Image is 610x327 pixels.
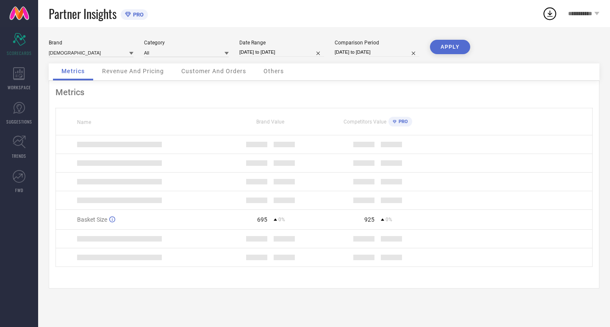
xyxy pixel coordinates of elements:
[278,217,285,223] span: 0%
[144,40,229,46] div: Category
[12,153,26,159] span: TRENDS
[385,217,392,223] span: 0%
[335,48,419,57] input: Select comparison period
[344,119,386,125] span: Competitors Value
[257,216,267,223] div: 695
[77,119,91,125] span: Name
[364,216,374,223] div: 925
[15,187,23,193] span: FWD
[181,68,246,74] span: Customer And Orders
[49,5,116,22] span: Partner Insights
[6,118,32,125] span: SUGGESTIONS
[335,40,419,46] div: Comparison Period
[239,40,324,46] div: Date Range
[7,50,32,56] span: SCORECARDS
[61,68,85,74] span: Metrics
[239,48,324,57] input: Select date range
[131,11,144,18] span: PRO
[102,68,164,74] span: Revenue And Pricing
[8,84,31,91] span: WORKSPACE
[430,40,470,54] button: APPLY
[256,119,284,125] span: Brand Value
[77,216,107,223] span: Basket Size
[55,87,593,97] div: Metrics
[49,40,133,46] div: Brand
[396,119,408,124] span: PRO
[542,6,557,21] div: Open download list
[263,68,284,74] span: Others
